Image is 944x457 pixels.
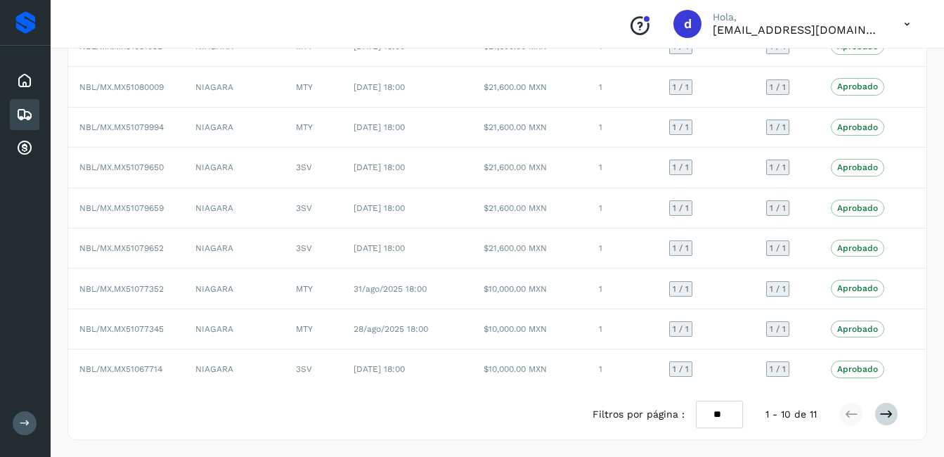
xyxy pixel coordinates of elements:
[588,108,658,148] td: 1
[285,148,342,188] td: 3SV
[588,67,658,107] td: 1
[673,365,689,373] span: 1 / 1
[285,188,342,228] td: 3SV
[588,188,658,228] td: 1
[673,42,689,51] span: 1 / 1
[184,309,285,349] td: NIAGARA
[770,325,786,333] span: 1 / 1
[184,349,285,389] td: NIAGARA
[472,188,588,228] td: $21,600.00 MXN
[184,108,285,148] td: NIAGARA
[10,65,39,96] div: Inicio
[79,324,164,334] span: NBL/MX.MX51077345
[79,284,164,294] span: NBL/MX.MX51077352
[184,228,285,269] td: NIAGARA
[285,309,342,349] td: MTY
[837,162,878,172] p: Aprobado
[588,269,658,309] td: 1
[837,203,878,213] p: Aprobado
[354,82,405,92] span: [DATE] 18:00
[285,269,342,309] td: MTY
[673,285,689,293] span: 1 / 1
[837,122,878,132] p: Aprobado
[588,148,658,188] td: 1
[673,83,689,91] span: 1 / 1
[184,67,285,107] td: NIAGARA
[354,243,405,253] span: [DATE] 18:00
[79,364,162,374] span: NBL/MX.MX51067714
[472,148,588,188] td: $21,600.00 MXN
[184,188,285,228] td: NIAGARA
[472,228,588,269] td: $21,600.00 MXN
[79,162,164,172] span: NBL/MX.MX51079650
[79,82,164,92] span: NBL/MX.MX51080009
[285,67,342,107] td: MTY
[770,285,786,293] span: 1 / 1
[285,228,342,269] td: 3SV
[588,309,658,349] td: 1
[10,99,39,130] div: Embarques
[472,349,588,389] td: $10,000.00 MXN
[354,324,428,334] span: 28/ago/2025 18:00
[673,204,689,212] span: 1 / 1
[184,269,285,309] td: NIAGARA
[770,365,786,373] span: 1 / 1
[770,163,786,172] span: 1 / 1
[79,243,164,253] span: NBL/MX.MX51079652
[354,203,405,213] span: [DATE] 18:00
[354,364,405,374] span: [DATE] 18:00
[184,148,285,188] td: NIAGARA
[673,244,689,252] span: 1 / 1
[837,243,878,253] p: Aprobado
[472,309,588,349] td: $10,000.00 MXN
[10,133,39,164] div: Cuentas por cobrar
[354,284,427,294] span: 31/ago/2025 18:00
[837,324,878,334] p: Aprobado
[673,325,689,333] span: 1 / 1
[79,122,164,132] span: NBL/MX.MX51079994
[673,123,689,131] span: 1 / 1
[770,83,786,91] span: 1 / 1
[593,407,685,422] span: Filtros por página :
[588,228,658,269] td: 1
[770,123,786,131] span: 1 / 1
[673,163,689,172] span: 1 / 1
[837,364,878,374] p: Aprobado
[588,349,658,389] td: 1
[79,203,164,213] span: NBL/MX.MX51079659
[354,162,405,172] span: [DATE] 18:00
[472,67,588,107] td: $21,600.00 MXN
[837,82,878,91] p: Aprobado
[472,108,588,148] td: $21,600.00 MXN
[770,42,786,51] span: 1 / 1
[770,244,786,252] span: 1 / 1
[765,407,817,422] span: 1 - 10 de 11
[837,283,878,293] p: Aprobado
[285,108,342,148] td: MTY
[713,23,881,37] p: dcordero@grupoterramex.com
[354,122,405,132] span: [DATE] 18:00
[285,349,342,389] td: 3SV
[770,204,786,212] span: 1 / 1
[472,269,588,309] td: $10,000.00 MXN
[713,11,881,23] p: Hola,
